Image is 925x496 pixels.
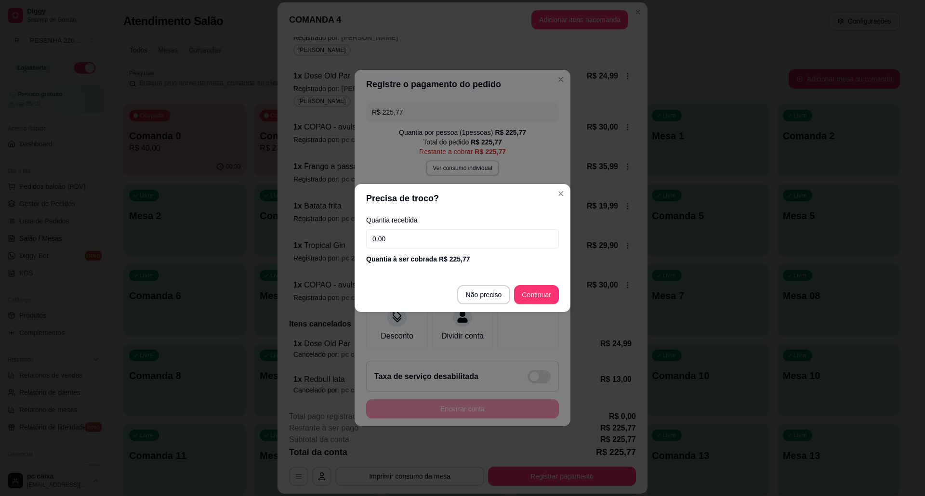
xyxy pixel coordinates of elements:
[366,217,559,223] label: Quantia recebida
[553,186,568,201] button: Close
[366,254,559,264] div: Quantia à ser cobrada R$ 225,77
[457,285,511,304] button: Não preciso
[514,285,559,304] button: Continuar
[355,184,570,213] header: Precisa de troco?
